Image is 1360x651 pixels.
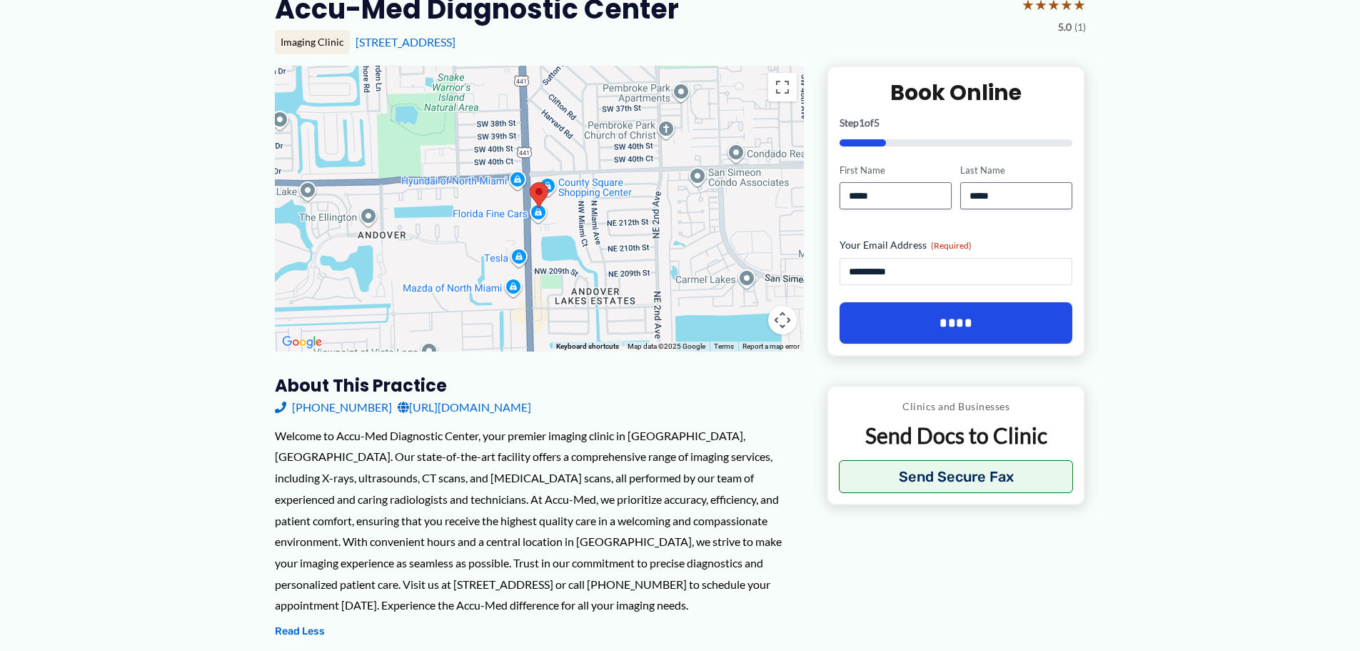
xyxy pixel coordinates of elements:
p: Clinics and Businesses [839,397,1074,416]
p: Step of [840,118,1073,128]
button: Keyboard shortcuts [556,342,619,352]
a: [STREET_ADDRESS] [356,35,455,49]
span: (1) [1074,18,1086,36]
a: [PHONE_NUMBER] [275,397,392,418]
span: Map data ©2025 Google [628,342,705,350]
div: Welcome to Accu-Med Diagnostic Center, your premier imaging clinic in [GEOGRAPHIC_DATA], [GEOGRAP... [275,425,804,616]
h3: About this practice [275,374,804,397]
span: 5.0 [1058,18,1072,36]
a: Report a map error [742,342,800,350]
a: Terms [714,342,734,350]
img: Google [278,333,326,352]
p: Send Docs to Clinic [839,422,1074,449]
a: [URL][DOMAIN_NAME] [398,397,531,418]
label: Your Email Address [840,238,1073,252]
button: Toggle fullscreen view [768,73,797,101]
button: Map camera controls [768,306,797,334]
a: Open this area in Google Maps (opens a new window) [278,333,326,352]
span: 1 [859,116,865,129]
label: First Name [840,164,952,177]
button: Read Less [275,623,325,640]
div: Imaging Clinic [275,30,350,54]
label: Last Name [960,164,1072,177]
h2: Book Online [840,79,1073,106]
button: Send Secure Fax [839,460,1074,493]
span: (Required) [931,240,972,251]
span: 5 [874,116,880,129]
